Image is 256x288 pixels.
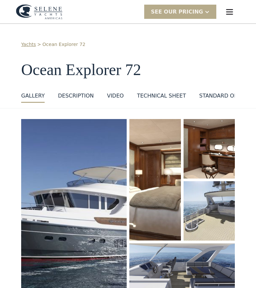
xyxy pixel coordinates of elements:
a: DESCRIPTION [58,92,94,103]
div: DESCRIPTION [58,92,94,100]
a: open lightbox [129,119,181,241]
div: VIDEO [107,92,124,100]
div: standard options [199,92,254,100]
a: Ocean Explorer 72 [42,41,85,48]
img: logo [16,4,63,20]
a: VIDEO [107,92,124,103]
a: home [16,4,63,20]
a: open lightbox [184,181,235,241]
div: SEE Our Pricing [144,5,216,19]
a: Technical sheet [137,92,186,103]
div: SEE Our Pricing [151,8,203,16]
h1: Ocean Explorer 72 [21,61,235,79]
div: GALLERY [21,92,45,100]
div: menu [219,1,240,22]
div: > [37,41,41,48]
div: Technical sheet [137,92,186,100]
a: open lightbox [184,119,235,179]
a: Yachts [21,41,36,48]
a: standard options [199,92,254,103]
a: GALLERY [21,92,45,103]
